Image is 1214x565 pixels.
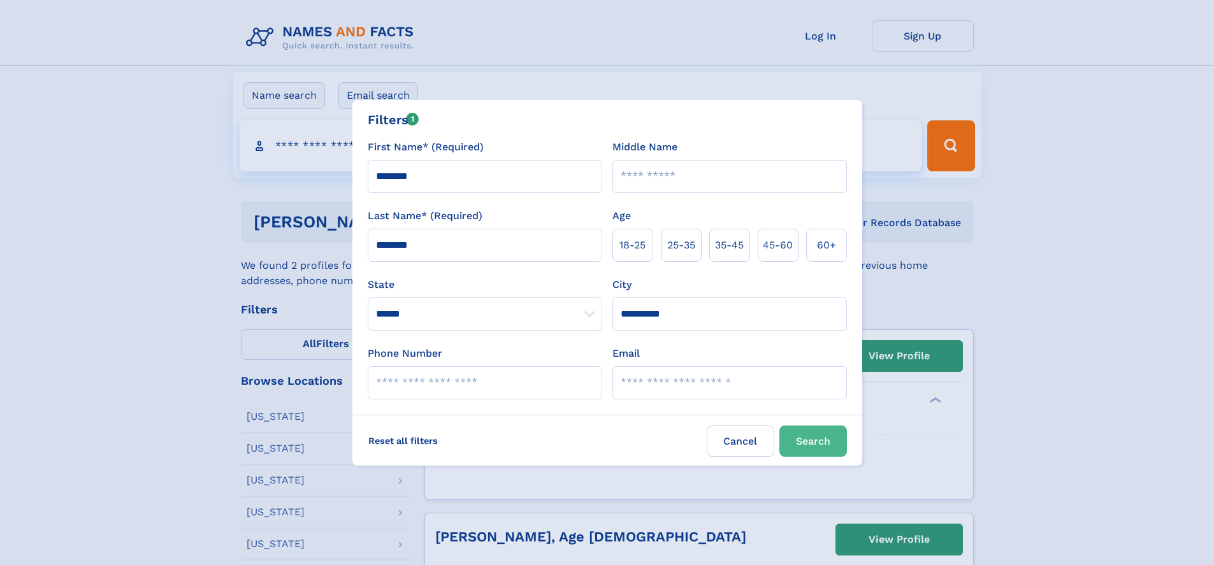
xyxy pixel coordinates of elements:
label: Reset all filters [360,426,446,456]
label: Last Name* (Required) [368,208,482,224]
span: 45‑60 [763,238,793,253]
label: Age [612,208,631,224]
label: Middle Name [612,139,677,155]
span: 60+ [817,238,836,253]
span: 18‑25 [619,238,646,253]
label: State [368,277,602,292]
span: 35‑45 [715,238,744,253]
label: City [612,277,632,292]
label: Phone Number [368,346,442,361]
span: 25‑35 [667,238,695,253]
label: Email [612,346,640,361]
button: Search [779,426,847,457]
label: Cancel [707,426,774,457]
label: First Name* (Required) [368,139,484,155]
div: Filters [368,110,419,129]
